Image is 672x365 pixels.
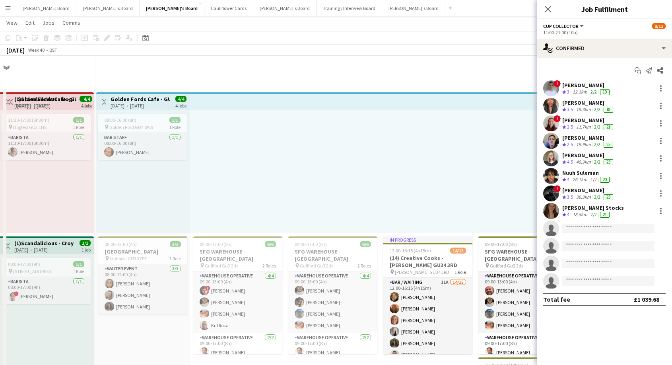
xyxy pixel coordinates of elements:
div: 19.3km [575,106,592,113]
a: View [3,18,21,28]
app-card-role: Warehouse Operative4/409:00-13:00 (4h)[PERSON_NAME][PERSON_NAME][PERSON_NAME][PERSON_NAME] [478,271,567,333]
div: → [DATE] [14,247,74,253]
h3: Golden Fords Cafe - GU4 8AW [111,96,170,103]
span: Edit [25,19,35,26]
div: 08:00-12:00 (4h)3/3[GEOGRAPHIC_DATA] Liphook, GU30 7PE1 RoleWAITER EVENT3/308:00-12:00 (4h)[PERSO... [98,236,187,314]
app-skills-label: 2/2 [594,194,600,200]
span: View [6,19,17,26]
div: 1 job [82,246,91,253]
span: 1 Role [73,268,84,274]
app-skills-label: 2/2 [590,89,597,95]
h3: Golden Fords Cafe - GU4 8AW [17,96,76,103]
div: In progress [383,236,472,243]
h3: (14) Creative Cooks - [PERSON_NAME] GU34 3RD [383,254,472,269]
div: Total fee [543,295,570,303]
span: 3/3 [170,241,181,247]
app-card-role: Barista1/108:00-17:00 (9h)![PERSON_NAME] [2,277,91,304]
div: [PERSON_NAME] [562,187,615,194]
span: Week 40 [26,47,46,53]
span: 1 Role [169,256,181,262]
span: [STREET_ADDRESS] [13,268,52,274]
div: 09:00-17:00 (8h)6/6SFG WAREHOUSE - [GEOGRAPHIC_DATA] Guilford Gu3 2dx2 RolesWarehouse Operative4/... [288,236,377,354]
app-skills-label: 2/2 [594,141,600,147]
div: 4 jobs [175,102,186,109]
app-job-card: 08:00-16:00 (8h)1/1 Golden Ford GU4 8AW1 RoleBAR STAFF1/108:00-16:00 (8h)[PERSON_NAME] [98,114,187,160]
span: 2.5 [567,124,573,130]
span: 1/1 [73,117,84,123]
h3: (1)Scandalicious - Croydon CR2 9EA [14,240,74,247]
span: Dogfest GU3 1HS [13,124,47,130]
span: 1/1 [73,261,84,267]
app-card-role: Warehouse Operative4/409:00-13:00 (4h)[PERSON_NAME][PERSON_NAME][PERSON_NAME][PERSON_NAME] [288,271,377,333]
app-card-role: Barista1/111:30-17:00 (5h30m)[PERSON_NAME] [2,133,91,160]
div: 26.1km [571,176,589,183]
span: 4 [567,211,569,217]
app-skills-label: 2/2 [594,106,600,112]
span: 1/1 [80,240,91,246]
button: CUP COLLECTOR [543,23,585,29]
span: Guilford Gu3 2dx [205,263,238,269]
div: Confirmed [537,39,672,58]
div: 09:00-17:00 (8h)6/6SFG WAREHOUSE - [GEOGRAPHIC_DATA] Guilford Gu3 2dx2 RolesWarehouse Operative4/... [193,236,282,354]
div: [PERSON_NAME] Stocks [562,204,624,211]
span: 8/12 [652,23,666,29]
span: 09:00-17:00 (8h) [485,241,517,247]
span: Guilford Gu3 2dx [300,263,333,269]
div: → [DATE] [17,103,76,109]
span: Guilford Gu3 2dx [490,263,523,269]
button: [PERSON_NAME]'s Board [140,0,204,16]
button: [PERSON_NAME]'s Board [382,0,445,16]
app-job-card: 09:00-17:00 (8h)6/6SFG WAREHOUSE - [GEOGRAPHIC_DATA] Guilford Gu3 2dx2 RolesWarehouse Operative4/... [478,236,567,354]
div: 45.9km [575,159,592,166]
span: 6/6 [265,241,276,247]
div: 19 [600,89,610,95]
app-skills-label: 2/2 [594,124,600,130]
tcxspan: Call 28-09-2025 via 3CX [111,103,124,109]
span: Golden Ford GU4 8AW [109,124,153,130]
div: 18.8km [571,211,589,218]
span: CUP COLLECTOR [543,23,579,29]
div: [PERSON_NAME] [562,82,611,89]
span: 6/6 [360,241,371,247]
div: Nuuh Suleman [562,169,611,176]
span: 3 [567,89,569,95]
span: 11:30-17:00 (5h30m) [8,117,49,123]
span: 4 [567,176,569,182]
h3: Job Fulfilment [537,4,672,14]
h3: SFG WAREHOUSE - [GEOGRAPHIC_DATA] [288,248,377,262]
app-card-role: Warehouse Operative4/409:00-13:00 (4h)![PERSON_NAME][PERSON_NAME][PERSON_NAME]Kul Roka [193,271,282,333]
span: 08:00-16:00 (8h) [104,117,136,123]
div: 19.9km [575,141,592,148]
span: 4/4 [175,96,186,102]
div: → [DATE] [111,103,170,109]
span: 08:00-17:00 (9h) [8,261,40,267]
span: Comms [62,19,80,26]
button: Cauliflower Cards [204,0,253,16]
div: [PERSON_NAME] [562,99,615,106]
app-job-card: 11:30-17:00 (5h30m)1/1 Dogfest GU3 1HS1 RoleBarista1/111:30-17:00 (5h30m)[PERSON_NAME] [2,114,91,160]
span: ! [554,185,561,192]
div: 11.7km [575,124,592,131]
div: 21 [604,124,613,130]
div: 21 [600,212,610,218]
span: 4.5 [567,159,573,165]
span: 1 Role [73,124,84,130]
span: 1/1 [169,117,181,123]
tcxspan: Call 27-09-2025 via 3CX [14,247,28,253]
div: 18 [604,107,613,113]
span: Liphook, GU30 7PE [110,256,147,262]
span: ! [554,80,561,87]
span: 1 Role [454,269,466,275]
div: 12.1km [571,89,589,96]
h3: SFG WAREHOUSE - [GEOGRAPHIC_DATA] [193,248,282,262]
span: ! [14,291,19,296]
app-job-card: 08:00-17:00 (9h)1/1 [STREET_ADDRESS]1 RoleBarista1/108:00-17:00 (9h)![PERSON_NAME] [2,258,91,304]
app-job-card: In progress12:00-16:15 (4h15m)14/15(14) Creative Cooks - [PERSON_NAME] GU34 3RD [PERSON_NAME] GU3... [383,236,472,354]
a: Jobs [39,18,58,28]
h3: SFG WAREHOUSE - [GEOGRAPHIC_DATA] [478,248,567,262]
span: 4/4 [81,96,92,102]
span: 1 Role [169,124,181,130]
span: 2 Roles [357,263,371,269]
span: ! [554,115,561,122]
